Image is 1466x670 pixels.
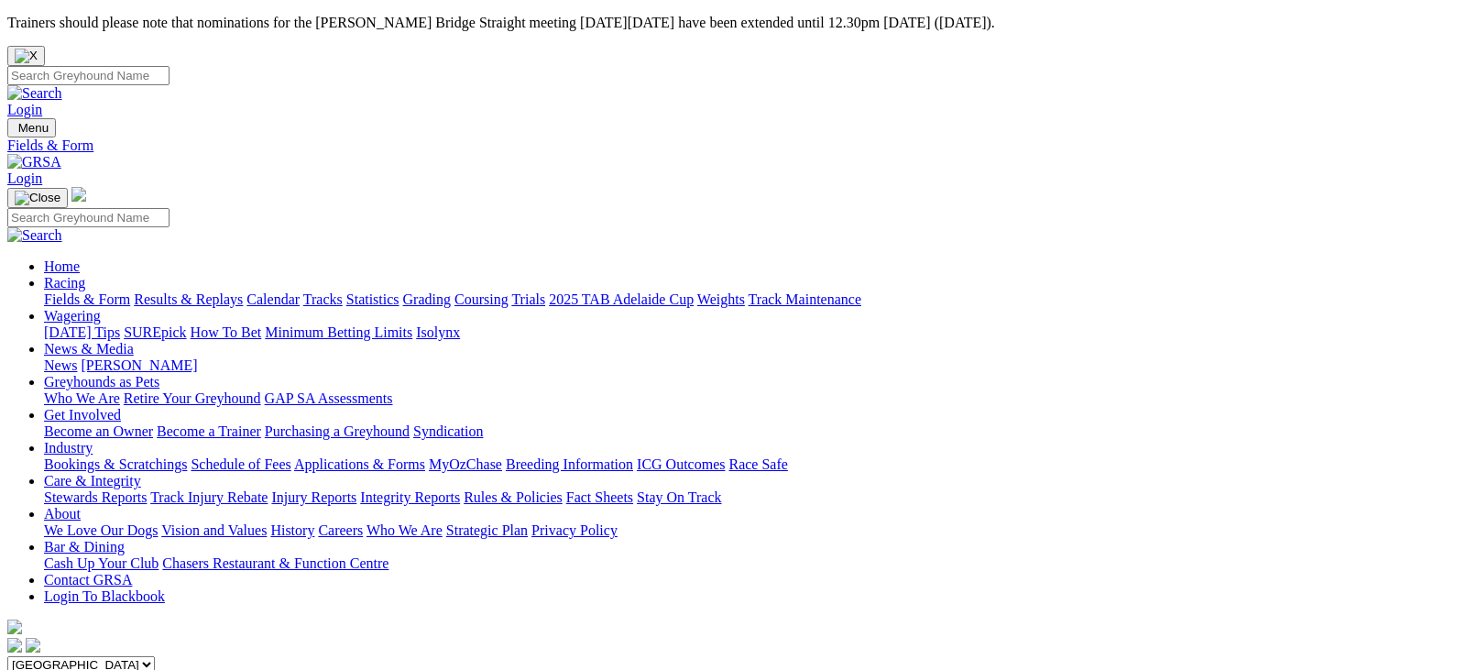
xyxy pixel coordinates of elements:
[44,407,121,423] a: Get Involved
[157,423,261,439] a: Become a Trainer
[294,456,425,472] a: Applications & Forms
[15,49,38,63] img: X
[637,489,721,505] a: Stay On Track
[71,187,86,202] img: logo-grsa-white.png
[7,66,170,85] input: Search
[303,291,343,307] a: Tracks
[18,121,49,135] span: Menu
[26,638,40,653] img: twitter.svg
[511,291,545,307] a: Trials
[44,390,120,406] a: Who We Are
[270,522,314,538] a: History
[44,506,81,522] a: About
[44,275,85,291] a: Racing
[413,423,483,439] a: Syndication
[134,291,243,307] a: Results & Replays
[44,308,101,324] a: Wagering
[44,324,1459,341] div: Wagering
[44,357,77,373] a: News
[44,539,125,555] a: Bar & Dining
[44,440,93,456] a: Industry
[429,456,502,472] a: MyOzChase
[403,291,451,307] a: Grading
[44,357,1459,374] div: News & Media
[15,191,60,205] img: Close
[44,522,158,538] a: We Love Our Dogs
[346,291,399,307] a: Statistics
[44,291,1459,308] div: Racing
[44,489,1459,506] div: Care & Integrity
[7,208,170,227] input: Search
[150,489,268,505] a: Track Injury Rebate
[446,522,528,538] a: Strategic Plan
[464,489,563,505] a: Rules & Policies
[246,291,300,307] a: Calendar
[44,473,141,489] a: Care & Integrity
[44,324,120,340] a: [DATE] Tips
[318,522,363,538] a: Careers
[7,620,22,634] img: logo-grsa-white.png
[44,423,1459,440] div: Get Involved
[265,423,410,439] a: Purchasing a Greyhound
[566,489,633,505] a: Fact Sheets
[454,291,509,307] a: Coursing
[7,102,42,117] a: Login
[44,522,1459,539] div: About
[44,374,159,390] a: Greyhounds as Pets
[44,341,134,357] a: News & Media
[44,489,147,505] a: Stewards Reports
[161,522,267,538] a: Vision and Values
[7,85,62,102] img: Search
[44,555,1459,572] div: Bar & Dining
[366,522,443,538] a: Who We Are
[7,118,56,137] button: Toggle navigation
[44,572,132,588] a: Contact GRSA
[7,154,61,170] img: GRSA
[81,357,197,373] a: [PERSON_NAME]
[44,456,1459,473] div: Industry
[697,291,745,307] a: Weights
[44,588,165,604] a: Login To Blackbook
[124,324,186,340] a: SUREpick
[124,390,261,406] a: Retire Your Greyhound
[265,324,412,340] a: Minimum Betting Limits
[360,489,460,505] a: Integrity Reports
[191,456,290,472] a: Schedule of Fees
[7,638,22,653] img: facebook.svg
[44,258,80,274] a: Home
[44,555,159,571] a: Cash Up Your Club
[7,170,42,186] a: Login
[265,390,393,406] a: GAP SA Assessments
[7,137,1459,154] a: Fields & Form
[416,324,460,340] a: Isolynx
[271,489,356,505] a: Injury Reports
[7,227,62,244] img: Search
[191,324,262,340] a: How To Bet
[44,456,187,472] a: Bookings & Scratchings
[7,46,45,66] button: Close
[7,188,68,208] button: Toggle navigation
[749,291,861,307] a: Track Maintenance
[44,390,1459,407] div: Greyhounds as Pets
[44,291,130,307] a: Fields & Form
[549,291,694,307] a: 2025 TAB Adelaide Cup
[531,522,618,538] a: Privacy Policy
[728,456,787,472] a: Race Safe
[637,456,725,472] a: ICG Outcomes
[44,423,153,439] a: Become an Owner
[7,15,1459,31] p: Trainers should please note that nominations for the [PERSON_NAME] Bridge Straight meeting [DATE]...
[162,555,388,571] a: Chasers Restaurant & Function Centre
[506,456,633,472] a: Breeding Information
